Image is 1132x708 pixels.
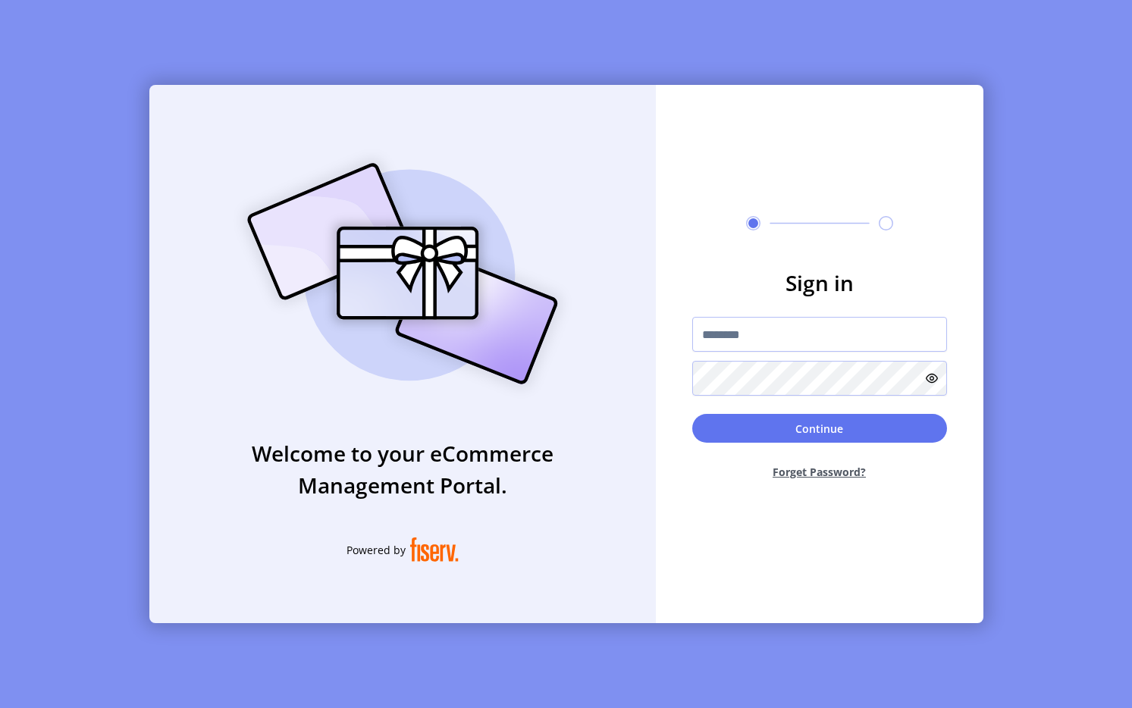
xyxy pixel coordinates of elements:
[149,437,656,501] h3: Welcome to your eCommerce Management Portal.
[692,414,947,443] button: Continue
[692,267,947,299] h3: Sign in
[346,542,406,558] span: Powered by
[224,146,581,401] img: card_Illustration.svg
[692,452,947,492] button: Forget Password?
